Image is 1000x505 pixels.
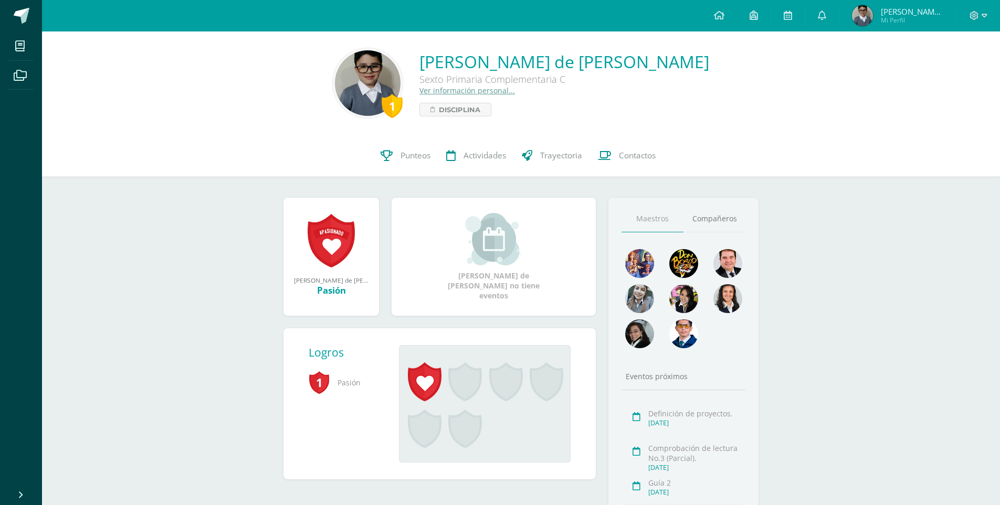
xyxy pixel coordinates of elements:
[590,135,664,177] a: Contactos
[441,213,546,300] div: [PERSON_NAME] de [PERSON_NAME] no tiene eventos
[438,135,514,177] a: Actividades
[648,443,742,463] div: Comprobación de lectura No.3 (Parcial).
[648,463,742,472] div: [DATE]
[294,276,369,284] div: [PERSON_NAME] de [PERSON_NAME] obtuvo
[419,50,709,73] a: [PERSON_NAME] de [PERSON_NAME]
[622,206,683,232] a: Maestros
[619,150,656,161] span: Contactos
[669,319,698,348] img: 07eb4d60f557dd093c6c8aea524992b7.png
[669,284,698,313] img: ddcb7e3f3dd5693f9a3e043a79a89297.png
[382,94,403,118] div: 1
[465,213,522,265] img: event_small.png
[881,6,944,17] span: [PERSON_NAME] de [PERSON_NAME]
[309,370,330,394] span: 1
[373,135,438,177] a: Punteos
[439,103,480,116] span: Disciplina
[294,284,369,296] div: Pasión
[419,85,515,95] a: Ver información personal...
[852,5,873,26] img: 0a2fc88354891e037b47c959cf6d87a8.png
[648,409,742,418] div: Definición de proyectos.
[713,284,742,313] img: 7e15a45bc4439684581270cc35259faa.png
[625,319,654,348] img: 6377130e5e35d8d0020f001f75faf696.png
[648,418,742,427] div: [DATE]
[622,371,745,381] div: Eventos próximos
[419,73,709,85] div: Sexto Primaria Complementaria C
[419,103,491,116] a: Disciplina
[625,284,654,313] img: 45bd7986b8947ad7e5894cbc9b781108.png
[335,50,401,116] img: ae5be904859e1f54caa8372de999d767.png
[648,478,742,488] div: Guía 2
[683,206,745,232] a: Compañeros
[309,368,382,397] span: Pasión
[625,249,654,278] img: 88256b496371d55dc06d1c3f8a5004f4.png
[881,16,944,25] span: Mi Perfil
[669,249,698,278] img: 29fc2a48271e3f3676cb2cb292ff2552.png
[464,150,506,161] span: Actividades
[713,249,742,278] img: 79570d67cb4e5015f1d97fde0ec62c05.png
[309,345,391,360] div: Logros
[514,135,590,177] a: Trayectoria
[401,150,430,161] span: Punteos
[648,488,742,497] div: [DATE]
[540,150,582,161] span: Trayectoria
